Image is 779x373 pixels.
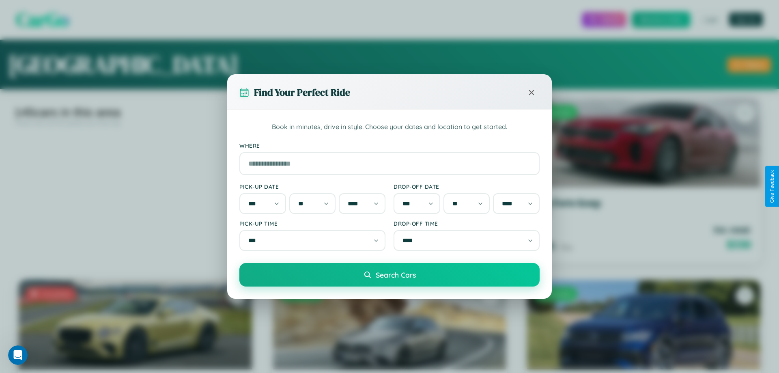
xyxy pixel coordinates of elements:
label: Where [239,142,540,149]
label: Pick-up Time [239,220,385,227]
label: Drop-off Date [394,183,540,190]
label: Drop-off Time [394,220,540,227]
h3: Find Your Perfect Ride [254,86,350,99]
span: Search Cars [376,270,416,279]
p: Book in minutes, drive in style. Choose your dates and location to get started. [239,122,540,132]
button: Search Cars [239,263,540,287]
label: Pick-up Date [239,183,385,190]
